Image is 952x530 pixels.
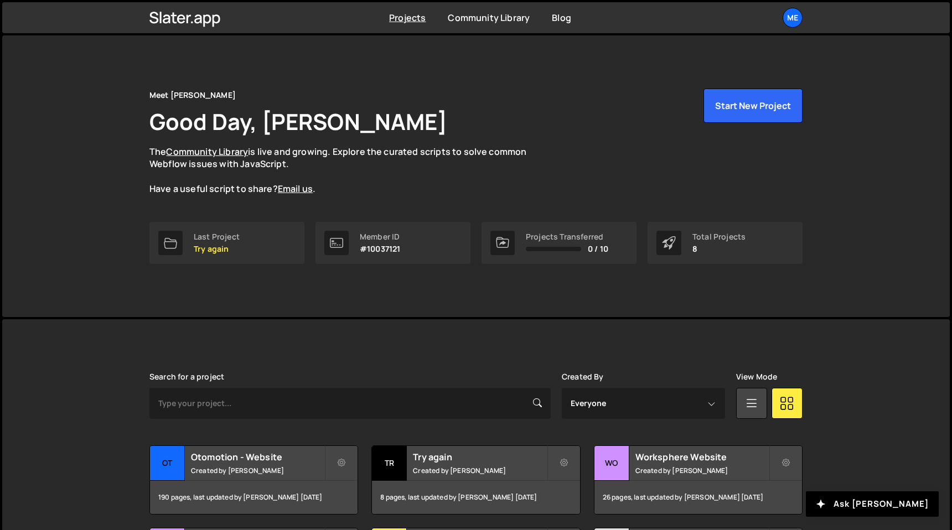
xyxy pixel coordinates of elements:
div: 26 pages, last updated by [PERSON_NAME] [DATE] [594,481,802,514]
label: Search for a project [149,372,224,381]
a: Email us [278,183,313,195]
p: The is live and growing. Explore the curated scripts to solve common Webflow issues with JavaScri... [149,146,548,195]
h2: Worksphere Website [635,451,769,463]
a: Community Library [448,12,530,24]
small: Created by [PERSON_NAME] [413,466,546,475]
p: Try again [194,245,240,253]
a: Tr Try again Created by [PERSON_NAME] 8 pages, last updated by [PERSON_NAME] [DATE] [371,445,580,515]
a: Last Project Try again [149,222,304,264]
h1: Good Day, [PERSON_NAME] [149,106,447,137]
small: Created by [PERSON_NAME] [191,466,324,475]
div: Meet [PERSON_NAME] [149,89,236,102]
p: 8 [692,245,746,253]
a: Wo Worksphere Website Created by [PERSON_NAME] 26 pages, last updated by [PERSON_NAME] [DATE] [594,445,803,515]
span: 0 / 10 [588,245,608,253]
h2: Otomotion - Website [191,451,324,463]
button: Ask [PERSON_NAME] [806,491,939,517]
h2: Try again [413,451,546,463]
label: Created By [562,372,604,381]
a: Community Library [166,146,248,158]
a: Me [783,8,803,28]
a: Blog [552,12,571,24]
p: #10037121 [360,245,400,253]
div: Tr [372,446,407,481]
div: Projects Transferred [526,232,608,241]
div: Total Projects [692,232,746,241]
small: Created by [PERSON_NAME] [635,466,769,475]
label: View Mode [736,372,777,381]
a: Ot Otomotion - Website Created by [PERSON_NAME] 190 pages, last updated by [PERSON_NAME] [DATE] [149,445,358,515]
div: Ot [150,446,185,481]
input: Type your project... [149,388,551,419]
div: Wo [594,446,629,481]
div: Last Project [194,232,240,241]
div: 8 pages, last updated by [PERSON_NAME] [DATE] [372,481,580,514]
button: Start New Project [703,89,803,123]
a: Projects [389,12,426,24]
div: Member ID [360,232,400,241]
div: 190 pages, last updated by [PERSON_NAME] [DATE] [150,481,358,514]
